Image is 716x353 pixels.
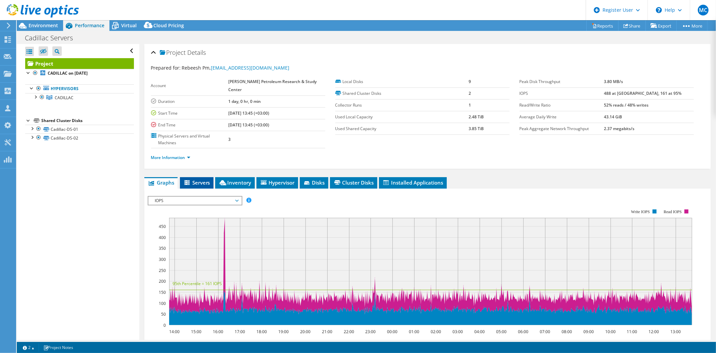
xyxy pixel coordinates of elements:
span: CADILLAC [55,95,74,101]
h1: Cadillac Servers [22,34,83,42]
text: Read IOPS [664,209,682,214]
b: [PERSON_NAME] Petroleum Research & Study Center [228,79,317,92]
a: More Information [151,155,190,160]
text: 200 [159,278,166,284]
text: 13:00 [670,329,681,335]
label: Shared Cluster Disks [335,90,469,97]
text: 150 [159,289,166,295]
text: Write IOPS [631,209,650,214]
a: CADILLAC [25,93,134,102]
text: 03:00 [452,329,463,335]
label: Account [151,82,228,89]
span: Inventory [219,179,251,186]
text: 04:00 [474,329,485,335]
label: End Time [151,122,228,128]
span: Installed Applications [382,179,443,186]
span: Performance [75,22,104,29]
text: 95th Percentile = 161 IOPS [173,281,222,286]
label: Prepared for: [151,65,181,71]
b: 43.14 GiB [604,114,622,120]
label: Used Shared Capacity [335,125,469,132]
a: Hypervisors [25,84,134,93]
a: More [676,21,708,31]
text: 400 [159,235,166,240]
text: 05:00 [496,329,507,335]
b: 488 at [GEOGRAPHIC_DATA], 161 at 95% [604,90,681,96]
text: 20:00 [300,329,311,335]
a: Reports [586,21,619,31]
a: Project Notes [39,343,78,352]
text: 15:00 [191,329,201,335]
span: MC [698,5,709,15]
text: 50 [161,311,166,317]
a: Cadillac-DS-01 [25,125,134,133]
a: Export [646,21,677,31]
label: Start Time [151,110,228,117]
a: Project [25,58,134,69]
b: 3 [228,136,231,142]
b: 3.80 MB/s [604,79,623,84]
text: 100 [159,301,166,306]
span: Disks [303,179,325,186]
text: 14:00 [169,329,180,335]
label: Peak Disk Throughput [520,78,604,85]
b: 2 [469,90,471,96]
text: 18:00 [256,329,267,335]
label: Duration [151,98,228,105]
text: 350 [159,245,166,251]
text: 21:00 [322,329,332,335]
text: 16:00 [213,329,223,335]
span: Environment [29,22,58,29]
label: Local Disks [335,78,469,85]
span: IOPS [152,197,238,205]
span: Virtual [121,22,137,29]
div: Shared Cluster Disks [41,117,134,125]
text: 08:00 [562,329,572,335]
text: 10:00 [605,329,616,335]
text: 12:00 [649,329,659,335]
a: 2 [18,343,39,352]
span: Servers [183,179,210,186]
text: 00:00 [387,329,397,335]
b: 1 [469,102,471,108]
b: [DATE] 13:45 (+03:00) [228,110,269,116]
span: Details [188,48,206,56]
b: 9 [469,79,471,84]
svg: \n [656,7,662,13]
b: 2.48 TiB [469,114,484,120]
a: [EMAIL_ADDRESS][DOMAIN_NAME] [211,65,290,71]
label: Peak Aggregate Network Throughput [520,125,604,132]
label: Physical Servers and Virtual Machines [151,133,228,146]
label: Read/Write Ratio [520,102,604,109]
text: 09:00 [583,329,594,335]
label: Collector Runs [335,102,469,109]
text: 02:00 [431,329,441,335]
a: CADILLAC on [DATE] [25,69,134,78]
b: 2.37 megabits/s [604,126,634,131]
span: Graphs [148,179,174,186]
span: Project [160,49,186,56]
text: 17:00 [235,329,245,335]
label: Used Local Capacity [335,114,469,120]
b: 1 day, 0 hr, 0 min [228,99,261,104]
text: 23:00 [365,329,376,335]
text: 450 [159,224,166,229]
span: Cluster Disks [333,179,374,186]
b: [DATE] 13:45 (+03:00) [228,122,269,128]
span: Rebeesh Pm, [182,65,290,71]
span: Hypervisor [260,179,295,186]
b: CADILLAC on [DATE] [48,70,88,76]
a: Share [618,21,646,31]
b: 52% reads / 48% writes [604,102,649,108]
text: 300 [159,257,166,262]
text: 22:00 [344,329,354,335]
text: 250 [159,268,166,273]
span: Cloud Pricing [153,22,184,29]
text: 01:00 [409,329,419,335]
label: IOPS [520,90,604,97]
text: 11:00 [627,329,637,335]
text: 07:00 [540,329,550,335]
text: 19:00 [278,329,289,335]
b: 3.85 TiB [469,126,484,131]
a: Cadillac-DS-02 [25,133,134,142]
